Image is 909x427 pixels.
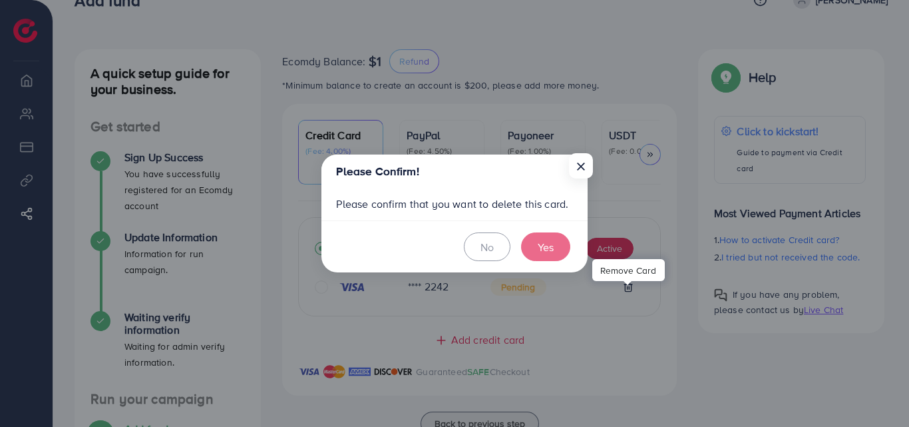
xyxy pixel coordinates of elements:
h5: Please Confirm! [336,163,419,180]
div: Remove Card [592,259,665,281]
iframe: Chat [852,367,899,417]
div: Please confirm that you want to delete this card. [321,188,588,220]
button: No [464,232,510,261]
button: Yes [521,232,570,261]
button: Close [569,153,593,179]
